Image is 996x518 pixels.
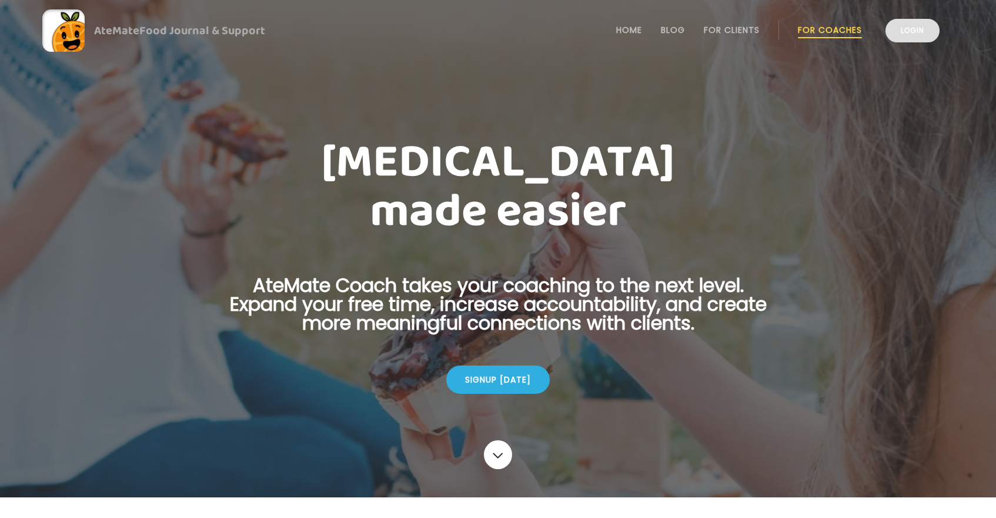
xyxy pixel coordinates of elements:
[704,25,760,35] a: For Clients
[42,9,954,52] a: AteMateFood Journal & Support
[211,138,785,237] h1: [MEDICAL_DATA] made easier
[211,276,785,347] p: AteMate Coach takes your coaching to the next level. Expand your free time, increase accountabili...
[85,21,265,40] div: AteMate
[885,19,940,42] a: Login
[798,25,862,35] a: For Coaches
[661,25,685,35] a: Blog
[139,21,265,40] span: Food Journal & Support
[616,25,642,35] a: Home
[446,366,550,394] div: Signup [DATE]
